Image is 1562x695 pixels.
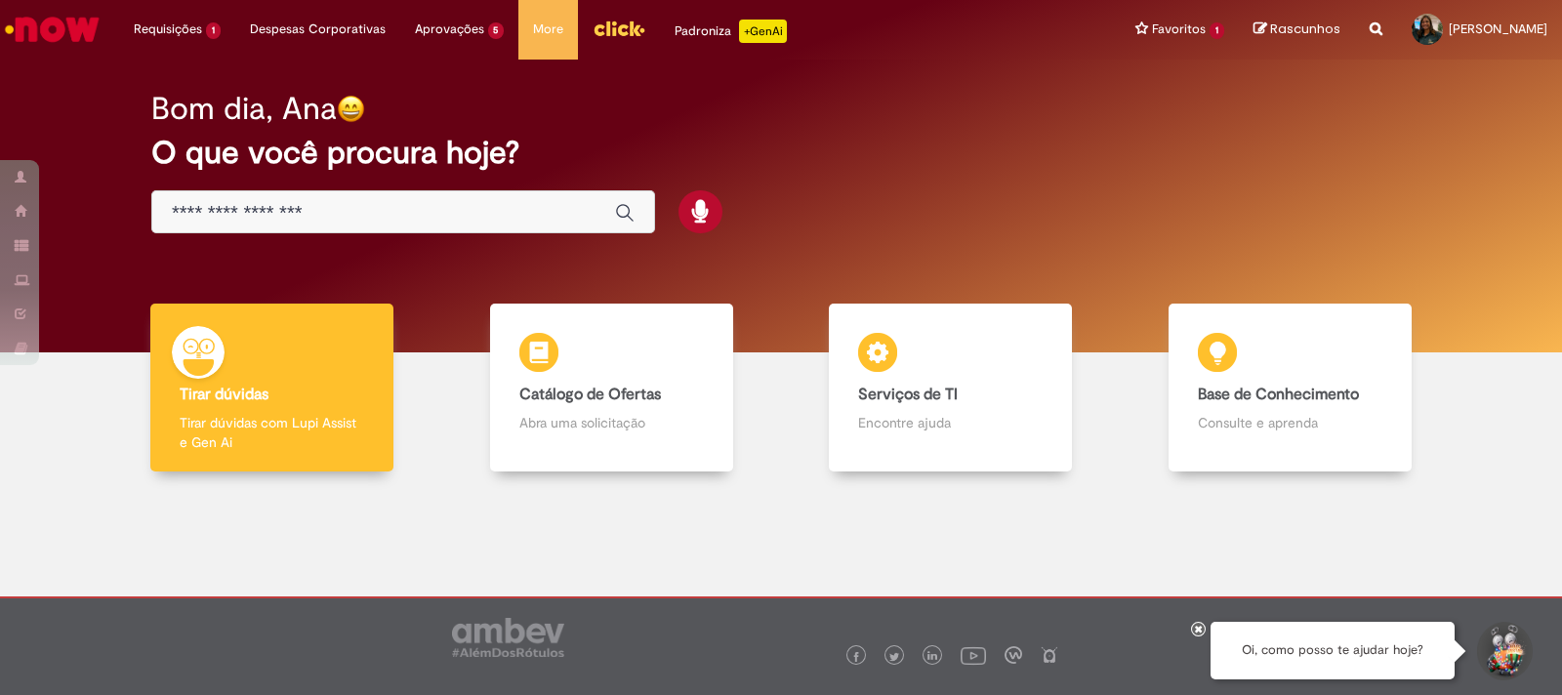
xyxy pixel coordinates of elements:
[1254,20,1340,39] a: Rascunhos
[858,385,958,404] b: Serviços de TI
[103,304,442,472] a: Tirar dúvidas Tirar dúvidas com Lupi Assist e Gen Ai
[519,385,661,404] b: Catálogo de Ofertas
[180,385,268,404] b: Tirar dúvidas
[1211,622,1455,679] div: Oi, como posso te ajudar hoje?
[151,92,337,126] h2: Bom dia, Ana
[134,20,202,39] span: Requisições
[1474,622,1533,680] button: Iniciar Conversa de Suporte
[675,20,787,43] div: Padroniza
[1121,304,1460,472] a: Base de Conhecimento Consulte e aprenda
[1198,413,1382,432] p: Consulte e aprenda
[739,20,787,43] p: +GenAi
[2,10,103,49] img: ServiceNow
[250,20,386,39] span: Despesas Corporativas
[927,651,937,663] img: logo_footer_linkedin.png
[1041,646,1058,664] img: logo_footer_naosei.png
[533,20,563,39] span: More
[1270,20,1340,38] span: Rascunhos
[151,136,1411,170] h2: O que você procura hoje?
[488,22,505,39] span: 5
[1198,385,1359,404] b: Base de Conhecimento
[519,413,704,432] p: Abra uma solicitação
[180,413,364,452] p: Tirar dúvidas com Lupi Assist e Gen Ai
[858,413,1043,432] p: Encontre ajuda
[781,304,1121,472] a: Serviços de TI Encontre ajuda
[415,20,484,39] span: Aprovações
[337,95,365,123] img: happy-face.png
[452,618,564,657] img: logo_footer_ambev_rotulo_gray.png
[1005,646,1022,664] img: logo_footer_workplace.png
[851,652,861,662] img: logo_footer_facebook.png
[1449,20,1547,37] span: [PERSON_NAME]
[1152,20,1206,39] span: Favoritos
[961,642,986,668] img: logo_footer_youtube.png
[593,14,645,43] img: click_logo_yellow_360x200.png
[206,22,221,39] span: 1
[442,304,782,472] a: Catálogo de Ofertas Abra uma solicitação
[889,652,899,662] img: logo_footer_twitter.png
[1210,22,1224,39] span: 1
